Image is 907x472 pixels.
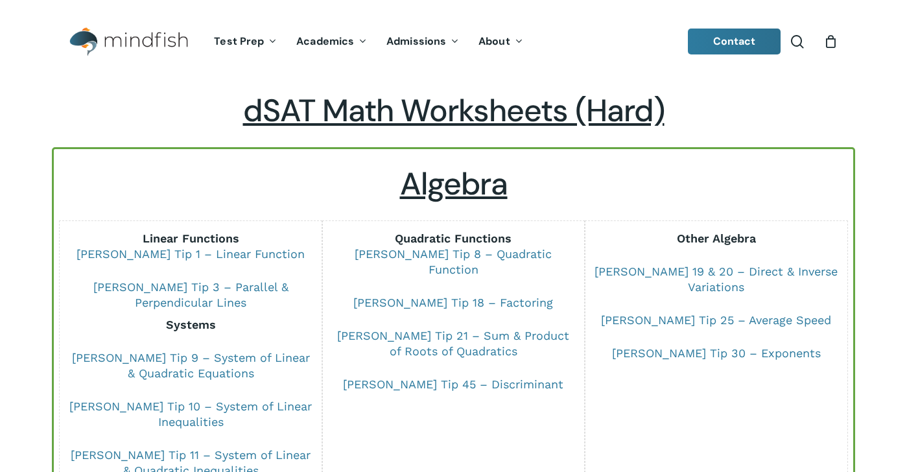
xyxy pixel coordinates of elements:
[612,346,821,360] a: [PERSON_NAME] Tip 30 – Exponents
[469,36,533,47] a: About
[337,329,569,358] a: [PERSON_NAME] Tip 21 – Sum & Product of Roots of Quadratics
[69,399,312,429] a: [PERSON_NAME] Tip 10 – System of Linear Inequalities
[166,318,216,331] b: Systems
[77,247,305,261] a: [PERSON_NAME] Tip 1 – Linear Function
[287,36,377,47] a: Academics
[243,90,665,131] span: dSAT Math Worksheets (Hard)
[204,36,287,47] a: Test Prep
[400,163,508,204] u: Algebra
[93,280,289,309] a: [PERSON_NAME] Tip 3 – Parallel & Perpendicular Lines
[595,265,838,294] a: [PERSON_NAME] 19 & 20 – Direct & Inverse Variations
[478,34,510,48] span: About
[214,34,264,48] span: Test Prep
[386,34,446,48] span: Admissions
[713,34,756,48] span: Contact
[204,18,532,66] nav: Main Menu
[395,231,512,245] strong: Quadratic Functions
[688,29,781,54] a: Contact
[52,18,855,66] header: Main Menu
[677,231,756,245] b: Other Algebra
[355,247,552,276] a: [PERSON_NAME] Tip 8 – Quadratic Function
[296,34,354,48] span: Academics
[343,377,563,391] a: [PERSON_NAME] Tip 45 – Discriminant
[143,231,239,245] strong: Linear Functions
[823,34,838,49] a: Cart
[353,296,553,309] a: [PERSON_NAME] Tip 18 – Factoring
[377,36,469,47] a: Admissions
[601,313,831,327] a: [PERSON_NAME] Tip 25 – Average Speed
[72,351,310,380] a: [PERSON_NAME] Tip 9 – System of Linear & Quadratic Equations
